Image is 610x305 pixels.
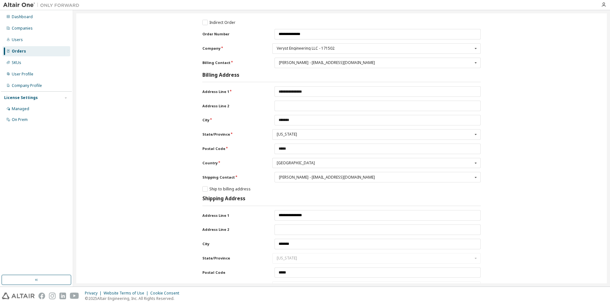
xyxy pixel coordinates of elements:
[202,32,264,37] label: Order Number
[202,256,261,261] label: State/Province
[38,293,45,299] img: facebook.svg
[4,95,38,100] div: License Settings
[12,49,26,54] div: Orders
[274,144,481,154] input: Postal Code
[279,175,472,179] div: [PERSON_NAME] - [EMAIL_ADDRESS][DOMAIN_NAME]
[85,296,183,301] p: © 2025 Altair Engineering, Inc. All Rights Reserved.
[277,132,473,136] div: [US_STATE]
[3,2,83,8] img: Altair One
[202,213,264,218] label: Address Line 1
[202,186,251,192] label: Ship to billing address
[202,20,235,25] label: Indirect Order
[12,106,29,111] div: Managed
[274,58,481,68] div: Billing Contact
[202,146,264,151] label: Postal Code
[59,293,66,299] img: linkedin.svg
[202,227,264,232] label: Address Line 2
[150,291,183,296] div: Cookie Consent
[274,172,481,182] div: Shipping Contact
[202,241,264,246] label: City
[12,37,23,42] div: Users
[202,72,239,78] h3: Billing Address
[12,26,33,31] div: Companies
[277,161,473,165] div: [GEOGRAPHIC_DATA]
[12,72,33,77] div: User Profile
[202,132,261,137] label: State/Province
[202,175,264,180] label: Shipping Contact
[2,293,35,299] img: altair_logo.svg
[202,160,261,166] label: Country
[202,60,264,65] label: Billing Contact
[274,101,481,111] input: Address Line 2
[274,86,481,97] input: Address Line 1
[202,195,245,202] h3: Shipping Address
[85,291,104,296] div: Privacy
[272,129,481,140] div: State/Province
[202,117,264,123] label: City
[202,89,264,94] label: Address Line 1
[12,117,28,122] div: On Prem
[202,46,261,51] label: Company
[12,14,33,19] div: Dashboard
[49,293,56,299] img: instagram.svg
[12,83,42,88] div: Company Profile
[272,43,481,54] div: Company
[202,103,264,109] label: Address Line 2
[272,158,481,168] div: Country
[279,61,472,65] div: [PERSON_NAME] - [EMAIL_ADDRESS][DOMAIN_NAME]
[202,270,264,275] label: Postal Code
[70,293,79,299] img: youtube.svg
[274,115,481,125] input: City
[277,46,473,50] div: Veryst Engineering LLC - 171502
[12,60,21,65] div: SKUs
[104,291,150,296] div: Website Terms of Use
